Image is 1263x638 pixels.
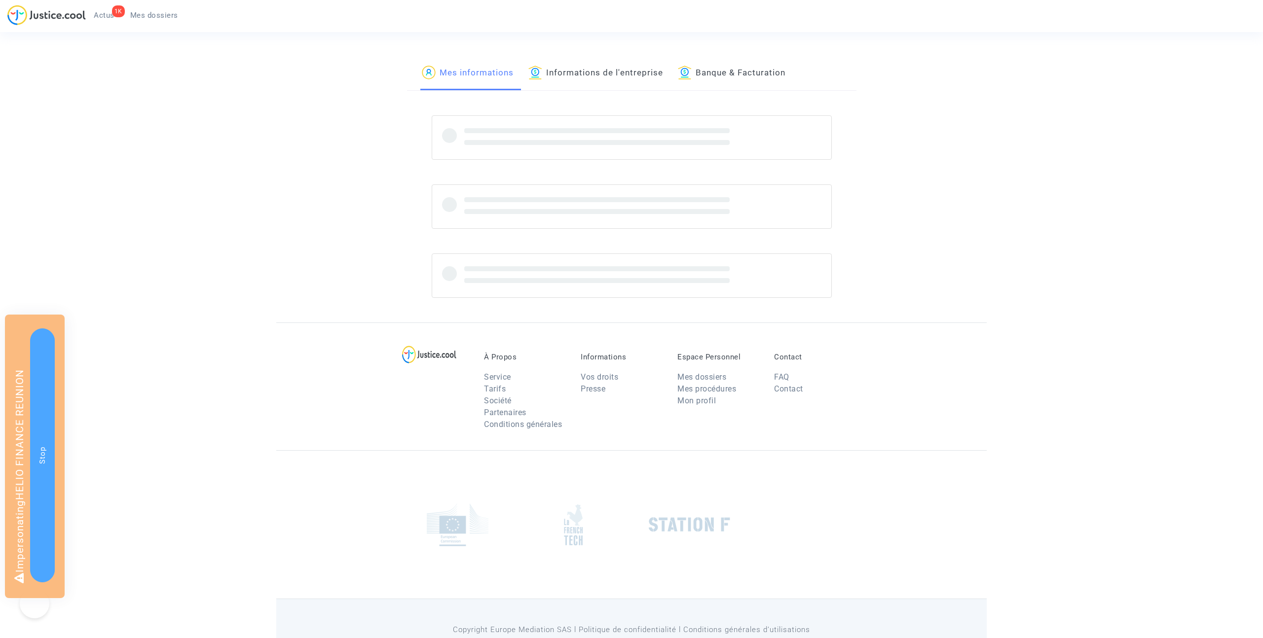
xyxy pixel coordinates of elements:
a: Presse [581,384,605,393]
a: Tarifs [484,384,506,393]
img: europe_commision.png [427,503,488,546]
img: icon-passager.svg [422,66,436,79]
a: Conditions générales [484,420,562,429]
a: FAQ [774,372,789,382]
a: Contact [774,384,803,393]
a: Vos droits [581,372,618,382]
span: Mes dossiers [130,11,178,20]
div: Impersonating [5,315,65,598]
p: À Propos [484,353,566,361]
img: icon-banque.svg [528,66,542,79]
div: 1K [112,5,125,17]
a: 1KActus [86,8,122,23]
img: icon-banque.svg [678,66,692,79]
img: stationf.png [649,517,730,532]
span: Stop [38,447,47,464]
p: Espace Personnel [677,353,759,361]
a: Informations de l'entreprise [528,57,663,90]
a: Banque & Facturation [678,57,785,90]
a: Mon profil [677,396,716,405]
a: Service [484,372,511,382]
p: Informations [581,353,663,361]
p: Copyright Europe Mediation SAS l Politique de confidentialité l Conditions générales d’utilisa... [407,624,856,636]
iframe: Help Scout Beacon - Open [20,589,49,618]
button: Stop [30,328,55,582]
a: Partenaires [484,408,526,417]
span: Actus [94,11,114,20]
a: Mes dossiers [677,372,726,382]
a: Société [484,396,512,405]
img: french_tech.png [564,504,583,546]
a: Mes informations [422,57,514,90]
a: Mes dossiers [122,8,186,23]
img: jc-logo.svg [7,5,86,25]
p: Contact [774,353,856,361]
img: logo-lg.svg [402,346,457,363]
a: Mes procédures [677,384,736,393]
